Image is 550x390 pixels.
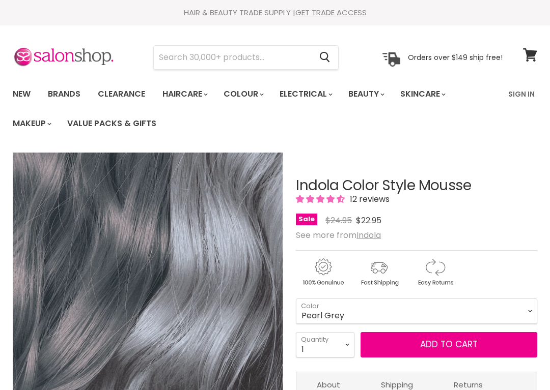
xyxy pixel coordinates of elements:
select: Quantity [296,332,354,357]
ul: Main menu [5,79,502,138]
input: Search [154,46,311,69]
span: 4.33 stars [296,193,347,205]
a: Electrical [272,83,339,105]
img: shipping.gif [352,257,406,288]
img: returns.gif [408,257,462,288]
a: Value Packs & Gifts [60,113,164,134]
a: Skincare [393,83,452,105]
span: See more from [296,229,381,241]
button: Add to cart [361,332,537,357]
a: New [5,83,38,105]
a: GET TRADE ACCESS [295,7,367,18]
a: Colour [216,83,270,105]
span: 12 reviews [347,193,390,205]
span: Sale [296,214,317,225]
form: Product [153,45,339,70]
a: Indola [356,229,381,241]
span: Add to cart [420,338,478,350]
a: Brands [40,83,88,105]
a: Haircare [155,83,214,105]
p: Orders over $149 ship free! [408,52,503,62]
a: Beauty [341,83,391,105]
a: Makeup [5,113,58,134]
span: $22.95 [356,215,381,226]
button: Search [311,46,338,69]
a: Clearance [90,83,153,105]
h1: Indola Color Style Mousse [296,178,537,194]
a: Sign In [502,83,541,105]
span: $24.95 [325,215,352,226]
img: genuine.gif [296,257,350,288]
